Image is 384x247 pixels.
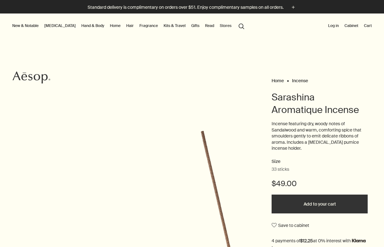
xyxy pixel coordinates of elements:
[162,22,187,30] a: Kits & Travel
[109,22,122,30] a: Home
[272,91,368,116] h1: Sarashina Aromatique Incense
[327,13,373,39] nav: supplementary
[272,220,309,231] button: Save to cabinet
[236,20,247,32] button: Open search
[272,78,284,81] a: Home
[125,22,135,30] a: Hair
[363,22,373,30] button: Cart
[327,22,340,30] button: Log in
[88,4,297,11] button: Standard delivery is complimentary on orders over $51. Enjoy complimentary samples on all orders.
[204,22,215,30] a: Read
[272,195,368,213] button: Add to your cart - $49.00
[219,22,233,30] button: Stores
[272,158,368,165] h2: Size
[138,22,159,30] a: Fragrance
[13,71,50,84] svg: Aesop
[11,13,247,39] nav: primary
[272,121,368,152] p: Incense featuring dry, woody notes of Sandalwood and warm, comforting spice that smoulders gently...
[190,22,201,30] a: Gifts
[80,22,105,30] a: Hand & Body
[43,22,77,30] a: [MEDICAL_DATA]
[11,70,52,87] a: Aesop
[272,166,289,173] span: 33 sticks
[343,22,360,30] a: Cabinet
[11,22,40,30] button: New & Notable
[272,179,297,189] span: $49.00
[292,78,308,81] a: Incense
[88,4,284,11] p: Standard delivery is complimentary on orders over $51. Enjoy complimentary samples on all orders.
